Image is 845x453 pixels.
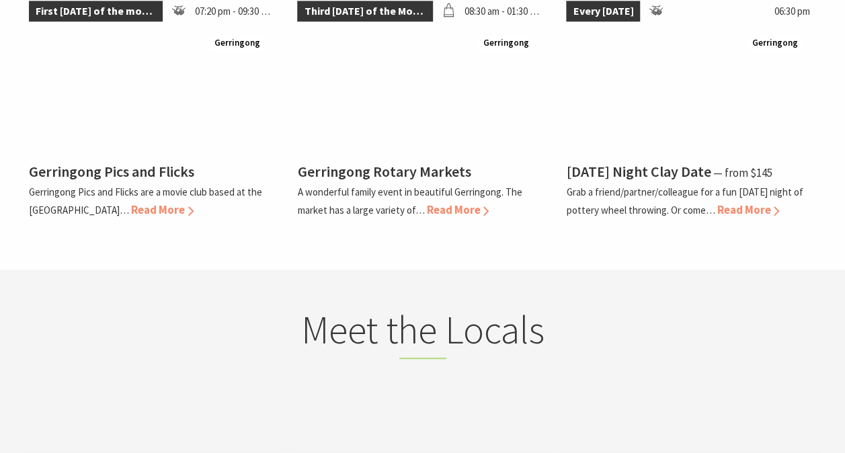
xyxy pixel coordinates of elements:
[297,186,522,216] p: A wonderful family event in beautiful Gerringong. The market has a large variety of…
[566,186,803,216] p: Grab a friend/partner/colleague for a fun [DATE] night of pottery wheel throwing. Or come…
[297,1,547,219] a: Third [DATE] of the Month 08:30 am - 01:30 pm Christmas Market and Street Parade Gerringong Gerri...
[746,35,803,52] span: Gerringong
[131,202,194,217] span: Read More
[29,162,194,181] h4: Gerringong Pics and Flicks
[566,162,711,181] h4: [DATE] Night Clay Date
[159,306,686,359] h2: Meet the Locals
[566,1,816,219] a: Every [DATE] 06:30 pm Photo shows female sitting at pottery wheel with hands on a ball of clay Ge...
[297,162,471,181] h4: Gerringong Rotary Markets
[767,1,816,22] span: 06:30 pm
[29,186,262,216] p: Gerringong Pics and Flicks are a movie club based at the [GEOGRAPHIC_DATA]…
[566,1,640,22] span: Every [DATE]
[717,202,779,217] span: Read More
[297,1,432,22] span: Third [DATE] of the Month
[29,1,279,219] a: First [DATE] of the month 07:20 pm - 09:30 pm Gerringong Gerringong Pics and Flicks Gerringong Pi...
[477,35,534,52] span: Gerringong
[208,35,265,52] span: Gerringong
[29,1,163,22] span: First [DATE] of the month
[188,1,279,22] span: 07:20 pm - 09:30 pm
[713,165,772,180] span: ⁠— from $145
[458,1,547,22] span: 08:30 am - 01:30 pm
[426,202,489,217] span: Read More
